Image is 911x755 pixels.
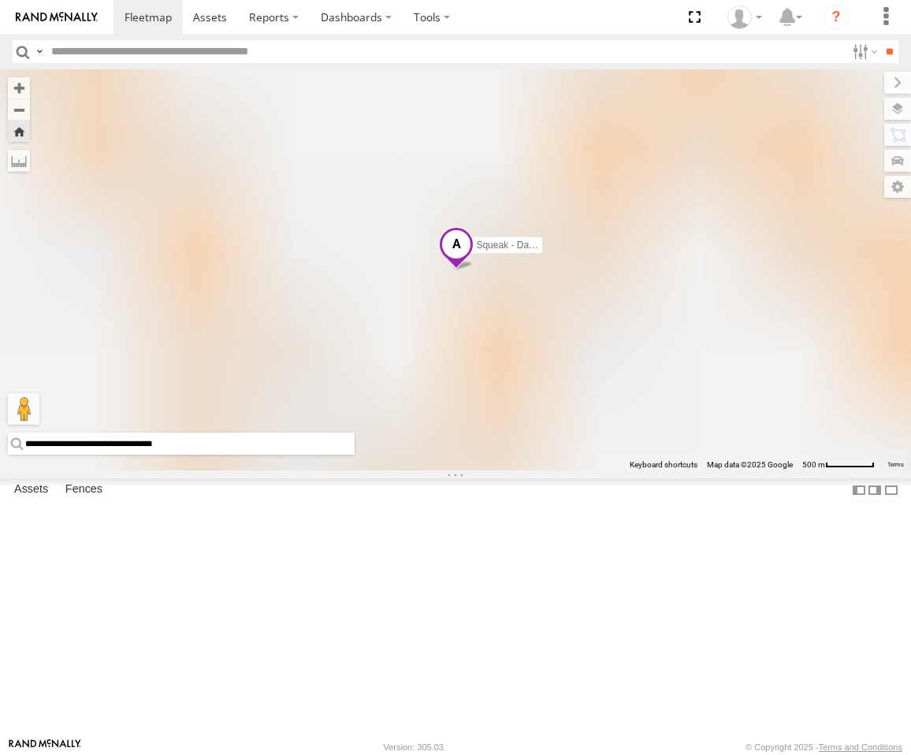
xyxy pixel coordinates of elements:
div: James Oakden [722,6,768,29]
label: Hide Summary Table [883,478,899,501]
div: © Copyright 2025 - [746,742,902,752]
span: Map data ©2025 Google [707,460,793,469]
label: Search Query [33,40,46,63]
label: Dock Summary Table to the Left [851,478,867,501]
label: Dock Summary Table to the Right [867,478,883,501]
button: Zoom in [8,77,30,99]
button: Map scale: 500 m per 59 pixels [798,459,879,470]
button: Zoom Home [8,121,30,142]
a: Terms [887,461,904,467]
button: Zoom out [8,99,30,121]
div: Version: 305.03 [384,742,444,752]
a: Terms and Conditions [819,742,902,752]
img: rand-logo.svg [16,12,98,23]
label: Measure [8,150,30,172]
button: Drag Pegman onto the map to open Street View [8,393,39,425]
label: Map Settings [884,176,911,198]
span: 500 m [802,460,825,469]
span: Squeak - Dark Green [476,240,565,251]
i: ? [824,5,849,30]
button: Keyboard shortcuts [630,459,697,470]
label: Fences [58,479,110,501]
label: Search Filter Options [846,40,880,63]
a: Visit our Website [9,739,81,755]
label: Assets [6,479,56,501]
